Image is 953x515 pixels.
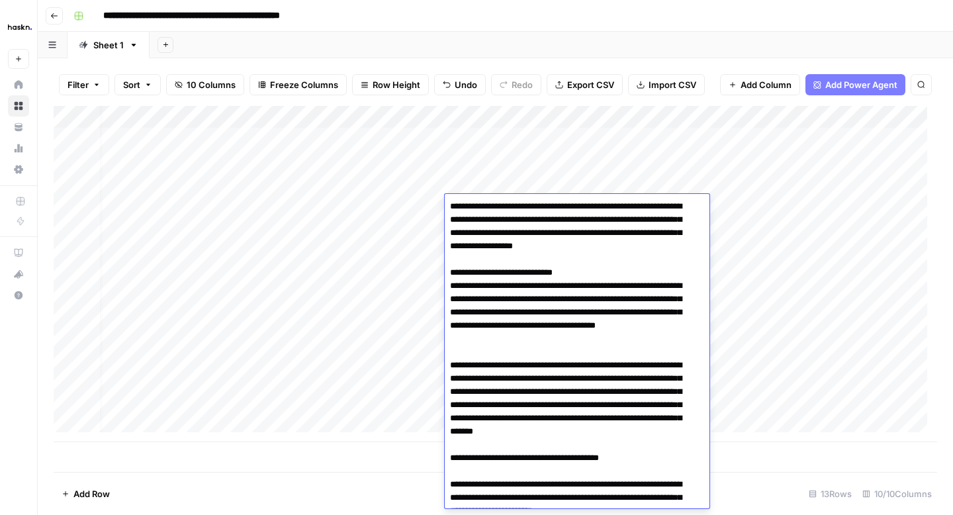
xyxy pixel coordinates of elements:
a: Home [8,74,29,95]
span: Filter [68,78,89,91]
span: Export CSV [567,78,614,91]
button: Add Power Agent [805,74,905,95]
span: Import CSV [649,78,696,91]
span: Freeze Columns [270,78,338,91]
button: Import CSV [628,74,705,95]
a: Usage [8,138,29,159]
div: 13 Rows [803,483,857,504]
img: Haskn Logo [8,15,32,39]
span: Undo [455,78,477,91]
button: Export CSV [547,74,623,95]
button: Sort [114,74,161,95]
button: What's new? [8,263,29,285]
span: Add Row [73,487,110,500]
a: AirOps Academy [8,242,29,263]
span: Sort [123,78,140,91]
button: Undo [434,74,486,95]
div: 10/10 Columns [857,483,937,504]
button: Row Height [352,74,429,95]
a: Sheet 1 [68,32,150,58]
button: Add Row [54,483,118,504]
button: Workspace: Haskn [8,11,29,44]
button: Redo [491,74,541,95]
a: Browse [8,95,29,117]
span: 10 Columns [187,78,236,91]
button: Filter [59,74,109,95]
span: Add Column [741,78,792,91]
span: Row Height [373,78,420,91]
div: What's new? [9,264,28,284]
a: Settings [8,159,29,180]
button: Help + Support [8,285,29,306]
button: Freeze Columns [250,74,347,95]
button: 10 Columns [166,74,244,95]
span: Redo [512,78,533,91]
span: Add Power Agent [825,78,897,91]
a: Your Data [8,117,29,138]
button: Add Column [720,74,800,95]
div: Sheet 1 [93,38,124,52]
